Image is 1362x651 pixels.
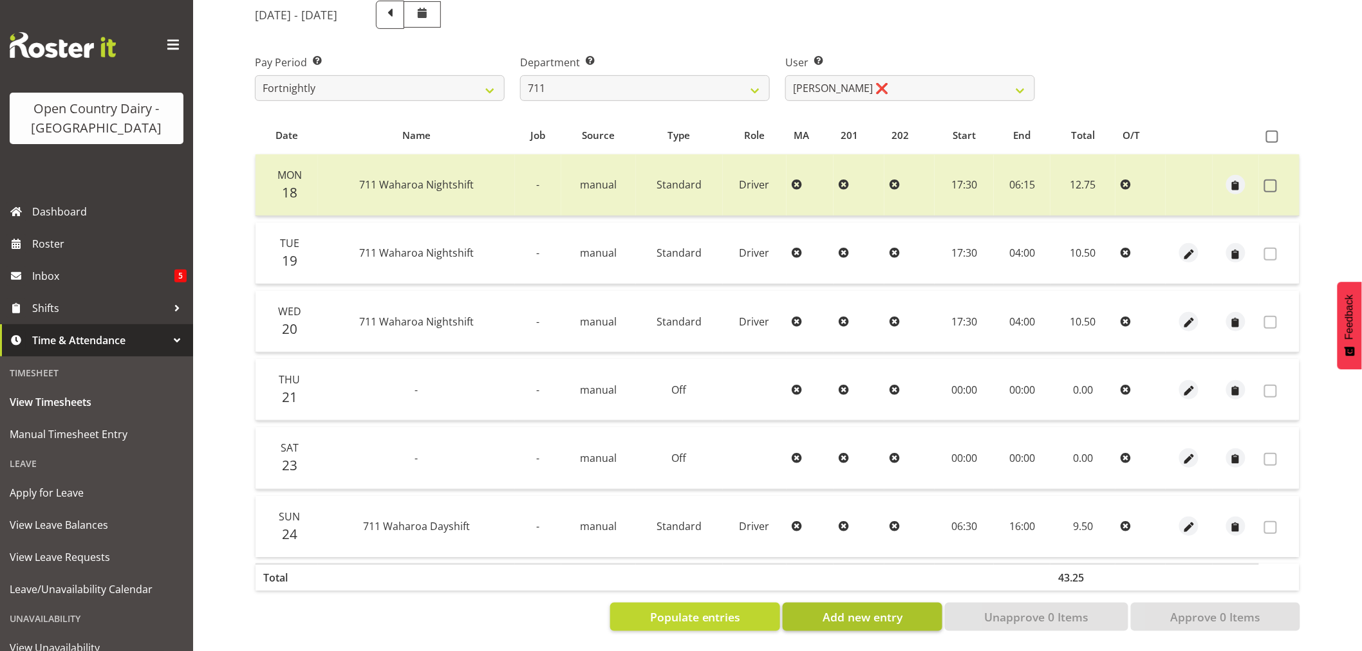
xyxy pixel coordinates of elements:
span: Driver [740,246,770,260]
span: Total [1071,128,1095,143]
td: Standard [636,496,723,557]
span: Manual Timesheet Entry [10,425,183,444]
span: - [536,315,539,329]
span: - [536,451,539,465]
span: 21 [282,388,297,406]
a: View Timesheets [3,386,190,418]
span: Inbox [32,266,174,286]
span: 5 [174,270,187,282]
td: 0.00 [1050,427,1115,489]
span: Apply for Leave [10,483,183,502]
a: Leave/Unavailability Calendar [3,573,190,605]
button: Approve 0 Items [1131,603,1300,631]
span: Approve 0 Items [1170,609,1260,625]
th: 43.25 [1050,564,1115,591]
span: Shifts [32,298,167,318]
span: - [415,451,418,465]
th: Total [256,564,318,591]
span: Dashboard [32,202,187,221]
span: - [536,178,539,192]
span: 711 Waharoa Dayshift [363,519,470,533]
span: Mon [277,168,302,182]
div: Open Country Dairy - [GEOGRAPHIC_DATA] [23,99,171,138]
td: Off [636,427,723,489]
span: 711 Waharoa Nightshift [359,246,474,260]
td: 00:00 [935,427,994,489]
span: 23 [282,456,297,474]
a: Apply for Leave [3,477,190,509]
span: MA [794,128,809,143]
span: Name [402,128,431,143]
td: 04:00 [994,291,1050,353]
span: Driver [740,519,770,533]
span: manual [580,178,617,192]
span: 202 [891,128,909,143]
a: Manual Timesheet Entry [3,418,190,450]
label: Pay Period [255,55,505,70]
img: Rosterit website logo [10,32,116,58]
span: 711 Waharoa Nightshift [359,178,474,192]
span: 18 [282,183,297,201]
span: manual [580,451,617,465]
span: Type [668,128,691,143]
span: - [536,383,539,397]
button: Unapprove 0 Items [945,603,1128,631]
td: 10.50 [1050,291,1115,353]
span: End [1014,128,1031,143]
td: Standard [636,154,723,216]
div: Leave [3,450,190,477]
span: Source [582,128,615,143]
span: Add new entry [823,609,902,625]
span: manual [580,383,617,397]
span: 24 [282,525,297,543]
span: manual [580,519,617,533]
td: 06:15 [994,154,1050,216]
span: Time & Attendance [32,331,167,350]
span: - [536,519,539,533]
span: manual [580,246,617,260]
span: Thu [279,372,300,387]
td: Standard [636,291,723,353]
label: Department [520,55,770,70]
a: View Leave Requests [3,541,190,573]
span: 19 [282,252,297,270]
span: Role [744,128,765,143]
span: View Leave Balances [10,515,183,535]
span: Driver [740,315,770,329]
span: Roster [32,234,187,253]
td: 17:30 [935,223,994,284]
span: Populate entries [650,609,741,625]
label: User [785,55,1035,70]
a: View Leave Balances [3,509,190,541]
span: Sat [281,441,299,455]
button: Populate entries [610,603,780,631]
span: Wed [278,304,301,318]
td: 04:00 [994,223,1050,284]
span: Start [953,128,976,143]
td: 9.50 [1050,496,1115,557]
td: 16:00 [994,496,1050,557]
h5: [DATE] - [DATE] [255,8,337,22]
span: - [415,383,418,397]
td: 0.00 [1050,359,1115,421]
td: Off [636,359,723,421]
span: Driver [740,178,770,192]
button: Add new entry [783,603,942,631]
td: 00:00 [994,427,1050,489]
span: Feedback [1344,295,1356,340]
td: 06:30 [935,496,994,557]
span: - [536,246,539,260]
td: 17:30 [935,154,994,216]
div: Timesheet [3,360,190,386]
span: Sun [279,509,300,524]
button: Feedback - Show survey [1338,282,1362,369]
span: Leave/Unavailability Calendar [10,580,183,599]
span: Unapprove 0 Items [984,609,1088,625]
span: 711 Waharoa Nightshift [359,315,474,329]
td: Standard [636,223,723,284]
span: Date [275,128,298,143]
span: Job [530,128,545,143]
td: 12.75 [1050,154,1115,216]
div: Unavailability [3,605,190,632]
span: manual [580,315,617,329]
